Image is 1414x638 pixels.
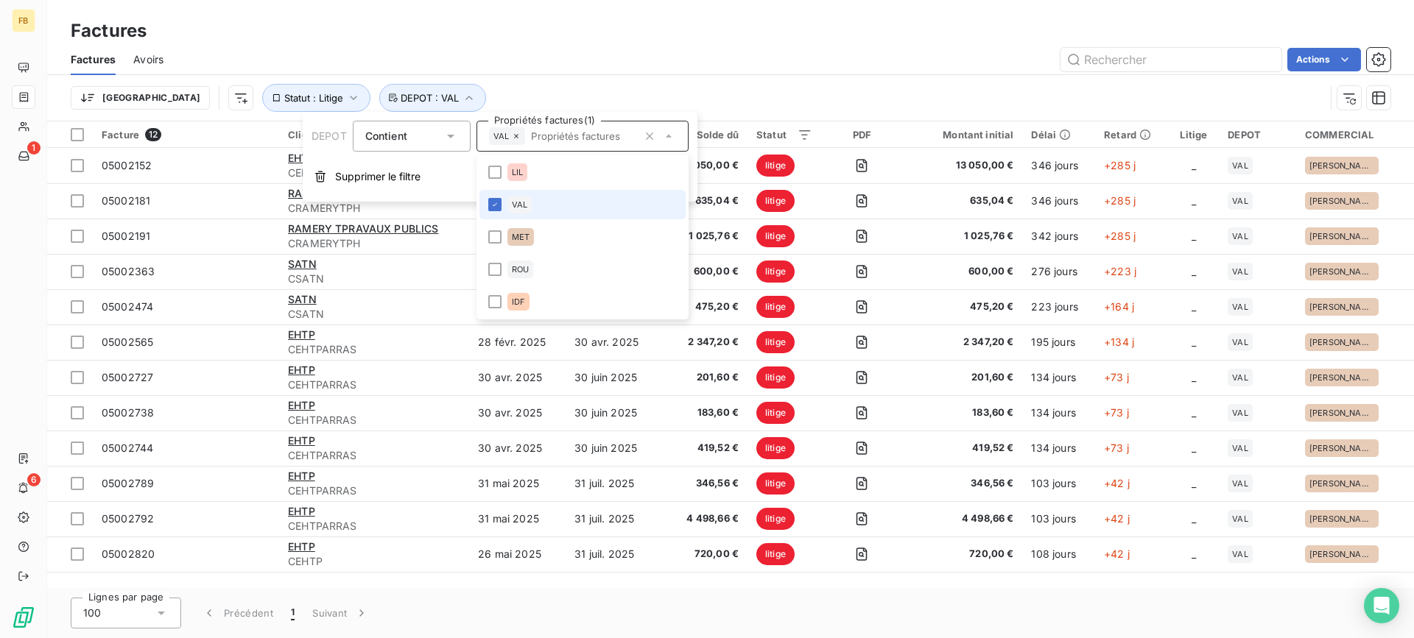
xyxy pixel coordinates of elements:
[912,511,1014,526] span: 4 498,66 €
[1177,129,1210,141] div: Litige
[1192,265,1196,277] span: _
[1022,430,1095,466] td: 134 jours
[288,187,438,199] span: RAMERY TPRAVAUX PUBLICS
[1287,48,1361,71] button: Actions
[284,92,343,104] span: Statut : Litige
[1232,338,1248,347] span: VAL
[1104,512,1130,525] span: +42 j
[756,260,795,283] span: litige
[102,230,150,242] span: 05002191
[566,395,662,430] td: 30 juin 2025
[288,258,317,270] span: SATN
[1192,371,1196,383] span: _
[1104,194,1136,207] span: +285 j
[512,297,525,306] span: IDF
[1232,161,1248,170] span: VAL
[1022,536,1095,572] td: 108 jours
[288,364,315,376] span: EHTP
[1192,159,1196,171] span: _
[288,201,460,216] span: CRAMERYTPH
[312,130,347,142] span: DEPOT
[912,229,1014,244] span: 1 025,76 €
[756,190,795,212] span: litige
[1232,302,1248,311] span: VAL
[512,168,523,177] span: LIL
[1232,232,1248,241] span: VAL
[288,434,315,447] span: EHTP
[102,194,150,207] span: 05002181
[1060,48,1281,71] input: Rechercher
[102,265,155,277] span: 05002363
[469,360,566,395] td: 30 avr. 2025
[71,18,147,44] h3: Factures
[1192,442,1196,454] span: _
[1232,550,1248,559] span: VAL
[288,236,460,251] span: CRAMERYTPH
[1022,148,1095,183] td: 346 jours
[1022,466,1095,501] td: 103 jours
[1192,300,1196,313] span: _
[912,194,1014,208] span: 635,04 €
[1192,336,1196,348] span: _
[1232,514,1248,523] span: VAL
[1192,194,1196,207] span: _
[1232,267,1248,276] span: VAL
[288,129,460,141] div: Client
[1232,373,1248,382] span: VAL
[401,92,459,104] span: DEPOT : VAL
[756,402,795,424] span: litige
[1104,265,1136,277] span: +223 j
[1232,479,1248,488] span: VAL
[912,370,1014,385] span: 201,60 €
[671,335,739,350] span: 2 347,20 €
[1192,477,1196,489] span: _
[469,430,566,466] td: 30 avr. 2025
[671,476,739,491] span: 346,56 €
[1309,479,1374,488] span: [PERSON_NAME]
[1104,336,1134,348] span: +134 j
[1022,360,1095,395] td: 134 jours
[1309,514,1374,523] span: [PERSON_NAME]
[291,606,295,620] span: 1
[288,448,460,463] span: CEHTPARRAS
[102,442,153,454] span: 05002744
[1022,183,1095,219] td: 346 jours
[756,437,795,459] span: litige
[469,219,566,254] td: [DATE]
[288,166,460,180] span: CEHTPARRAS
[1309,161,1374,170] span: [PERSON_NAME]
[671,194,739,208] span: 635,04 €
[1309,302,1374,311] span: [PERSON_NAME]
[756,508,795,530] span: litige
[335,169,421,184] span: Supprimer le filtre
[1104,300,1134,313] span: +164 j
[1022,289,1095,325] td: 223 jours
[1104,406,1129,419] span: +73 j
[756,155,795,177] span: litige
[145,128,161,141] span: 12
[1104,547,1130,560] span: +42 j
[102,129,139,141] span: Facture
[262,84,370,112] button: Statut : Litige
[671,264,739,279] span: 600,00 €
[288,272,460,286] span: CSATN
[912,476,1014,491] span: 346,56 €
[756,472,795,495] span: litige
[756,129,812,141] div: Statut
[71,86,210,110] button: [GEOGRAPHIC_DATA]
[102,406,154,419] span: 05002738
[12,606,35,629] img: Logo LeanPay
[288,378,460,392] span: CEHTPARRAS
[1309,196,1374,205] span: [PERSON_NAME]
[1104,159,1136,171] span: +285 j
[1022,254,1095,289] td: 276 jours
[288,519,460,534] span: CEHTPARRAS
[1309,338,1374,347] span: [PERSON_NAME]
[27,473,41,486] span: 6
[1104,442,1129,454] span: +73 j
[469,466,566,501] td: 31 mai 2025
[469,536,566,572] td: 26 mai 2025
[912,547,1014,561] span: 720,00 €
[71,52,116,67] span: Factures
[83,606,101,620] span: 100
